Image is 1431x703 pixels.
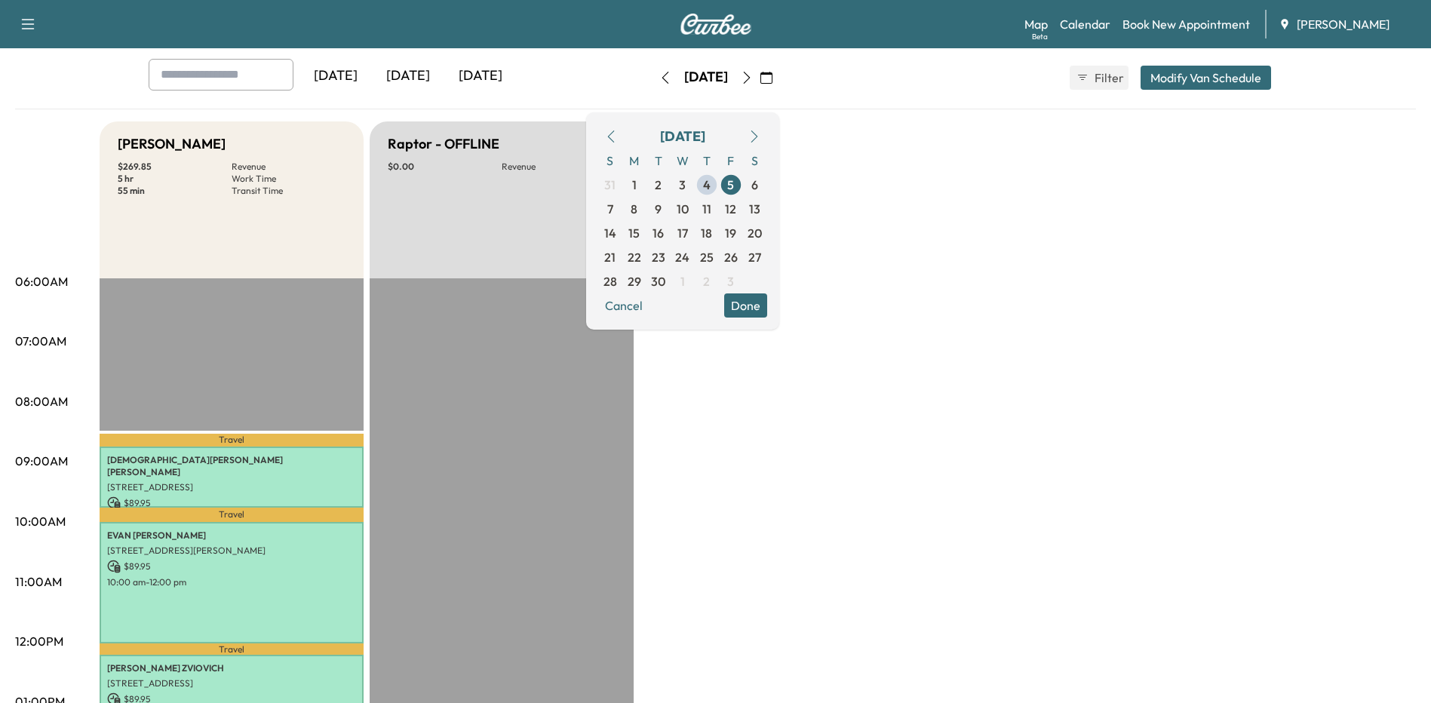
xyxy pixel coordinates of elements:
[15,573,62,591] p: 11:00AM
[655,200,662,218] span: 9
[107,560,356,573] p: $ 89.95
[684,68,728,87] div: [DATE]
[603,272,617,290] span: 28
[15,452,68,470] p: 09:00AM
[1122,15,1250,33] a: Book New Appointment
[695,149,719,173] span: T
[727,272,734,290] span: 3
[660,126,705,147] div: [DATE]
[232,173,345,185] p: Work Time
[107,662,356,674] p: [PERSON_NAME] ZVIOVICH
[727,176,734,194] span: 5
[100,508,364,522] p: Travel
[751,176,758,194] span: 6
[100,434,364,447] p: Travel
[680,272,685,290] span: 1
[15,512,66,530] p: 10:00AM
[677,200,689,218] span: 10
[107,481,356,493] p: [STREET_ADDRESS]
[725,224,736,242] span: 19
[677,224,688,242] span: 17
[748,224,762,242] span: 20
[675,248,689,266] span: 24
[652,248,665,266] span: 23
[703,176,711,194] span: 4
[1297,15,1390,33] span: [PERSON_NAME]
[655,176,662,194] span: 2
[628,224,640,242] span: 15
[701,224,712,242] span: 18
[232,185,345,197] p: Transit Time
[679,176,686,194] span: 3
[604,224,616,242] span: 14
[107,545,356,557] p: [STREET_ADDRESS][PERSON_NAME]
[1024,15,1048,33] a: MapBeta
[107,496,356,510] p: $ 89.95
[631,200,637,218] span: 8
[107,677,356,689] p: [STREET_ADDRESS]
[646,149,671,173] span: T
[15,332,66,350] p: 07:00AM
[653,224,664,242] span: 16
[15,392,68,410] p: 08:00AM
[719,149,743,173] span: F
[700,248,714,266] span: 25
[388,161,502,173] p: $ 0.00
[598,293,649,318] button: Cancel
[725,200,736,218] span: 12
[1060,15,1110,33] a: Calendar
[749,200,760,218] span: 13
[107,530,356,542] p: EVAN [PERSON_NAME]
[628,272,641,290] span: 29
[107,576,356,588] p: 10:00 am - 12:00 pm
[743,149,767,173] span: S
[628,248,641,266] span: 22
[444,59,517,94] div: [DATE]
[118,161,232,173] p: $ 269.85
[118,185,232,197] p: 55 min
[118,173,232,185] p: 5 hr
[372,59,444,94] div: [DATE]
[724,293,767,318] button: Done
[703,272,710,290] span: 2
[680,14,752,35] img: Curbee Logo
[702,200,711,218] span: 11
[232,161,345,173] p: Revenue
[1141,66,1271,90] button: Modify Van Schedule
[100,643,364,655] p: Travel
[748,248,761,266] span: 27
[632,176,637,194] span: 1
[118,134,226,155] h5: [PERSON_NAME]
[1095,69,1122,87] span: Filter
[724,248,738,266] span: 26
[502,161,616,173] p: Revenue
[15,632,63,650] p: 12:00PM
[1032,31,1048,42] div: Beta
[1070,66,1129,90] button: Filter
[671,149,695,173] span: W
[604,176,616,194] span: 31
[607,200,613,218] span: 7
[299,59,372,94] div: [DATE]
[604,248,616,266] span: 21
[107,454,356,478] p: [DEMOGRAPHIC_DATA][PERSON_NAME] [PERSON_NAME]
[622,149,646,173] span: M
[651,272,665,290] span: 30
[598,149,622,173] span: S
[388,134,499,155] h5: Raptor - OFFLINE
[15,272,68,290] p: 06:00AM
